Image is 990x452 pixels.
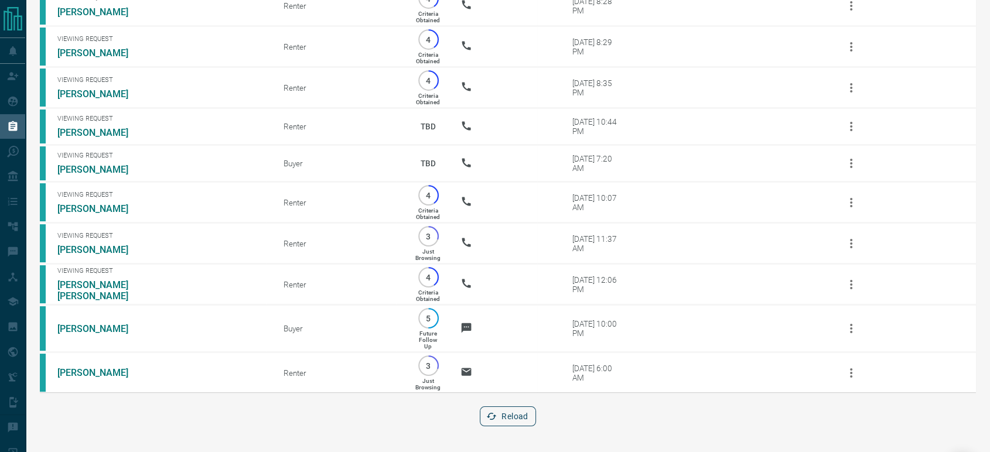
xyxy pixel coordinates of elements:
div: [DATE] 12:06 PM [572,275,622,294]
a: [PERSON_NAME] [57,6,145,18]
p: Criteria Obtained [416,93,440,105]
p: TBD [414,148,443,179]
div: Renter [284,83,396,93]
div: [DATE] 8:35 PM [572,78,622,97]
div: condos.ca [40,28,46,66]
div: Renter [284,239,396,248]
span: Viewing Request [57,115,266,122]
p: Just Browsing [415,378,441,391]
div: condos.ca [40,69,46,107]
span: Viewing Request [57,152,266,159]
p: 4 [424,76,433,85]
div: Renter [284,280,396,289]
div: Renter [284,198,396,207]
div: Buyer [284,159,396,168]
p: 4 [424,35,433,44]
div: Renter [284,42,396,52]
div: [DATE] 10:44 PM [572,117,622,136]
div: condos.ca [40,224,46,262]
p: 4 [424,273,433,282]
p: Future Follow Up [419,330,437,350]
a: [PERSON_NAME] [57,47,145,59]
div: Renter [284,122,396,131]
button: Reload [480,406,535,426]
p: Criteria Obtained [416,289,440,302]
span: Viewing Request [57,76,266,84]
div: condos.ca [40,354,46,392]
a: [PERSON_NAME] [57,367,145,378]
div: condos.ca [40,109,46,143]
a: [PERSON_NAME] [57,323,145,334]
div: condos.ca [40,146,46,180]
div: [DATE] 7:20 AM [572,154,622,173]
p: Criteria Obtained [416,52,440,64]
a: [PERSON_NAME] [57,244,145,255]
span: Viewing Request [57,35,266,43]
span: Viewing Request [57,232,266,239]
div: condos.ca [40,306,46,351]
a: [PERSON_NAME] [57,203,145,214]
div: Renter [284,1,396,11]
p: Criteria Obtained [416,11,440,23]
div: [DATE] 8:29 PM [572,37,622,56]
a: [PERSON_NAME] [57,164,145,175]
a: [PERSON_NAME] [PERSON_NAME] [57,279,145,302]
p: Just Browsing [415,248,441,261]
div: Renter [284,368,396,378]
p: Criteria Obtained [416,207,440,220]
p: 3 [424,232,433,241]
p: 5 [424,314,433,323]
div: [DATE] 6:00 AM [572,364,622,382]
a: [PERSON_NAME] [57,127,145,138]
span: Viewing Request [57,267,266,275]
p: 3 [424,361,433,370]
div: condos.ca [40,183,46,221]
div: condos.ca [40,265,46,303]
span: Viewing Request [57,191,266,198]
div: [DATE] 11:37 AM [572,234,622,253]
div: Buyer [284,324,396,333]
a: [PERSON_NAME] [57,88,145,100]
div: [DATE] 10:07 AM [572,193,622,212]
p: 4 [424,191,433,200]
p: TBD [414,111,443,142]
div: [DATE] 10:00 PM [572,319,622,338]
